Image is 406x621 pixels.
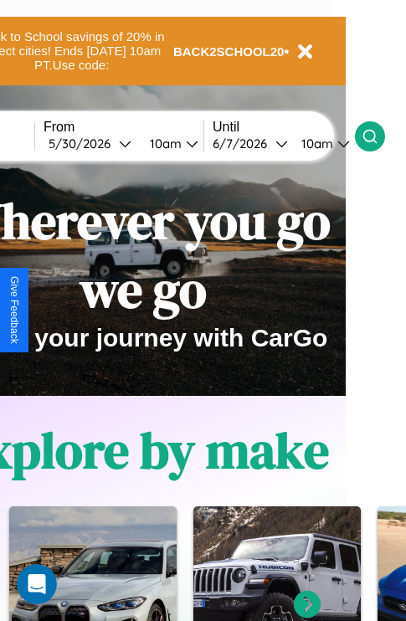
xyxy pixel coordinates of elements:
button: 10am [288,135,355,152]
label: Until [213,120,355,135]
button: 5/30/2026 [44,135,136,152]
b: BACK2SCHOOL20 [173,44,285,59]
div: 5 / 30 / 2026 [49,136,119,151]
div: 6 / 7 / 2026 [213,136,275,151]
button: 10am [136,135,203,152]
div: 10am [141,136,186,151]
div: 10am [293,136,337,151]
iframe: Intercom live chat [17,564,57,604]
div: Give Feedback [8,276,20,344]
label: From [44,120,203,135]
